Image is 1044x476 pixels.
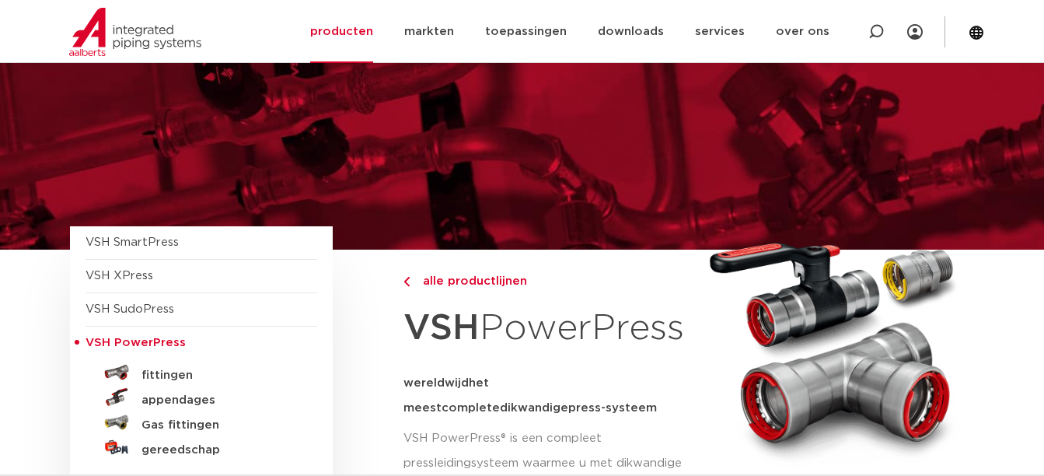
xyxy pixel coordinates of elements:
[403,310,480,346] strong: VSH
[141,369,295,383] h5: fittingen
[403,277,410,287] img: chevron-right.svg
[86,435,317,460] a: gereedschap
[414,275,527,287] span: alle productlijnen
[403,299,695,359] h1: PowerPress
[403,377,469,389] span: wereldwijd
[568,402,657,414] span: press-systeem
[86,410,317,435] a: Gas fittingen
[141,418,295,432] h5: Gas fittingen
[86,270,153,282] a: VSH XPress
[442,402,500,414] span: complete
[86,360,317,385] a: fittingen
[141,443,295,457] h5: gereedschap
[86,337,186,348] span: VSH PowerPress
[86,385,317,410] a: appendages
[141,394,295,408] h5: appendages
[86,236,179,248] a: VSH SmartPress
[403,272,695,291] a: alle productlijnen
[86,303,174,315] a: VSH SudoPress
[403,377,489,414] span: het meest
[500,402,568,414] span: dikwandige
